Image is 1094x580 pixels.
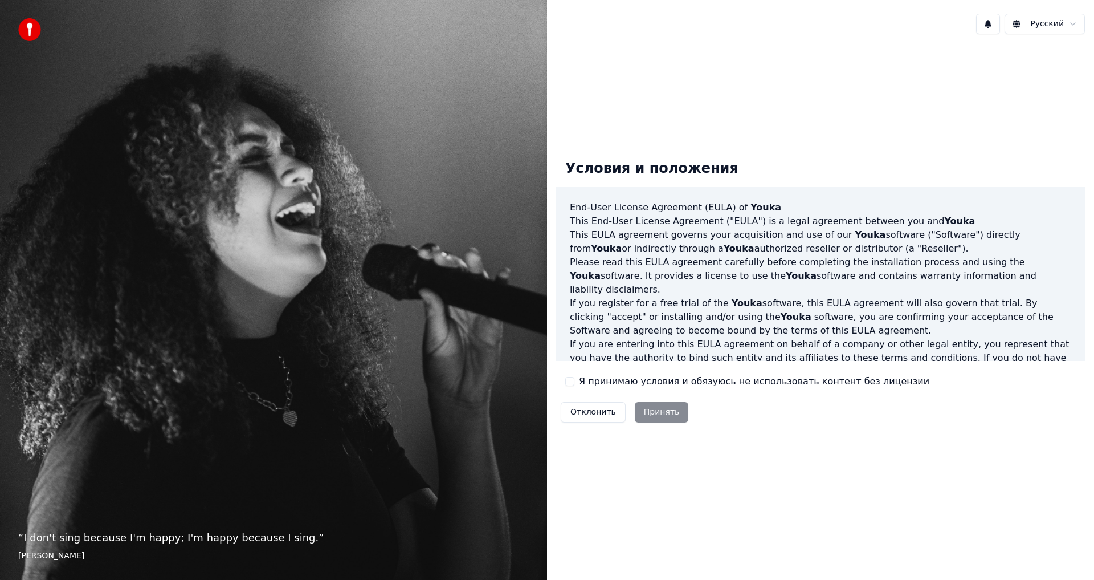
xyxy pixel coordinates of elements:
[724,243,754,254] span: Youka
[570,228,1071,255] p: This EULA agreement governs your acquisition and use of our software ("Software") directly from o...
[750,202,781,213] span: Youka
[570,297,1071,338] p: If you register for a free trial of the software, this EULA agreement will also govern that trial...
[570,201,1071,214] h3: End-User License Agreement (EULA) of
[18,550,529,562] footer: [PERSON_NAME]
[18,18,41,41] img: youka
[786,270,817,281] span: Youka
[556,151,748,187] div: Условия и положения
[570,338,1071,392] p: If you are entering into this EULA agreement on behalf of a company or other legal entity, you re...
[579,375,929,388] label: Я принимаю условия и обязуюсь не использовать контент без лицензии
[781,311,811,322] span: Youka
[570,214,1071,228] p: This End-User License Agreement ("EULA") is a legal agreement between you and
[732,298,762,309] span: Youka
[591,243,622,254] span: Youka
[944,216,975,226] span: Youka
[855,229,885,240] span: Youka
[18,530,529,546] p: “ I don't sing because I'm happy; I'm happy because I sing. ”
[570,255,1071,297] p: Please read this EULA agreement carefully before completing the installation process and using th...
[561,402,626,423] button: Отклонить
[570,270,601,281] span: Youka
